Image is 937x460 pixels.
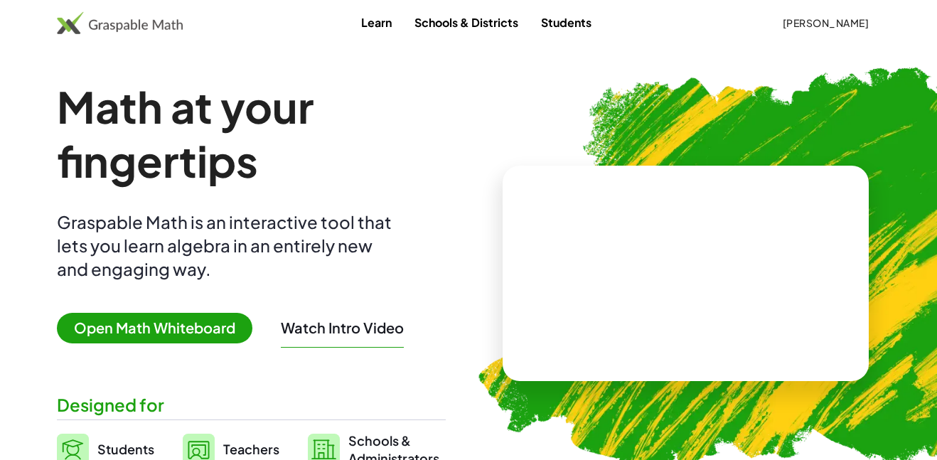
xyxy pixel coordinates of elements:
h1: Math at your fingertips [57,80,446,188]
video: What is this? This is dynamic math notation. Dynamic math notation plays a central role in how Gr... [579,220,793,327]
div: Graspable Math is an interactive tool that lets you learn algebra in an entirely new and engaging... [57,210,398,281]
button: Watch Intro Video [281,319,404,337]
span: Teachers [223,441,279,457]
a: Open Math Whiteboard [57,321,264,336]
a: Learn [350,9,403,36]
span: Open Math Whiteboard [57,313,252,343]
button: [PERSON_NAME] [771,10,880,36]
span: Students [97,441,154,457]
a: Schools & Districts [403,9,530,36]
span: [PERSON_NAME] [782,16,869,29]
a: Students [530,9,603,36]
div: Designed for [57,393,446,417]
